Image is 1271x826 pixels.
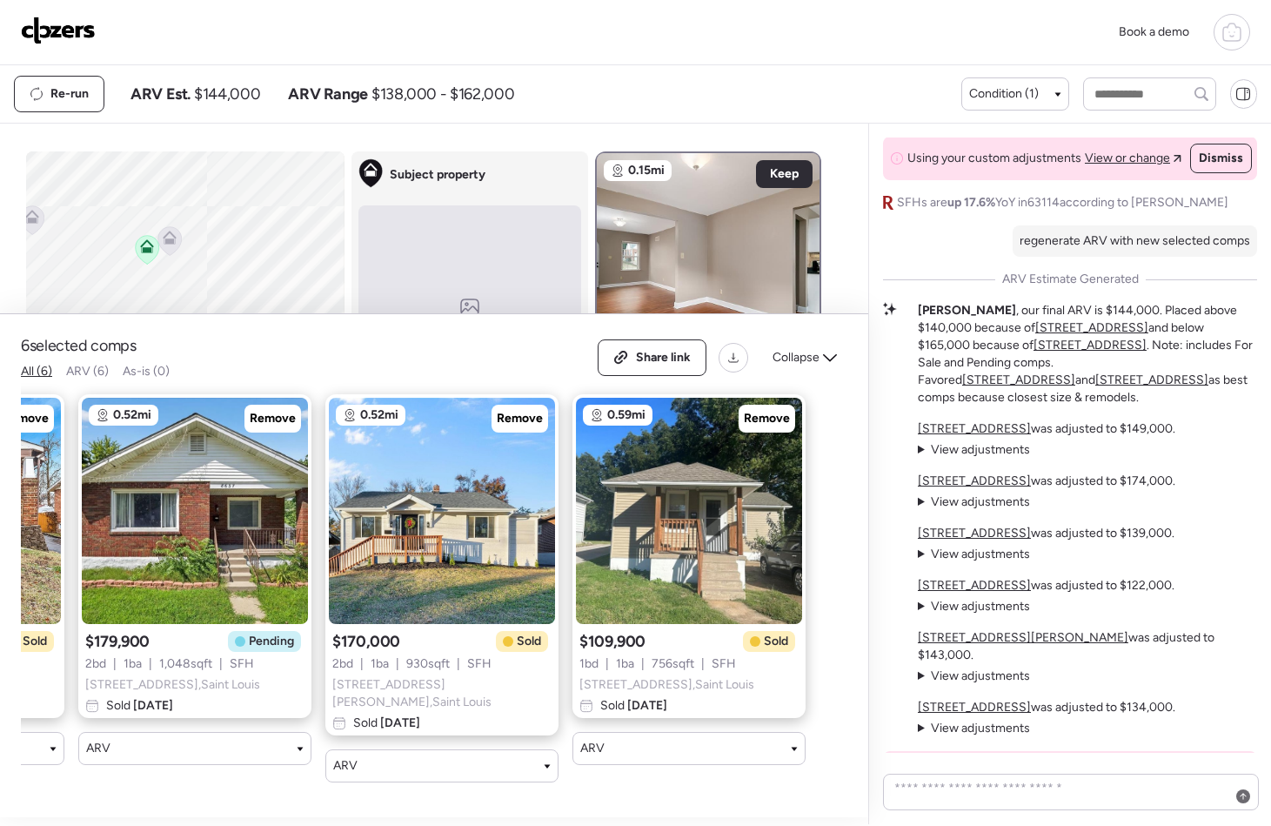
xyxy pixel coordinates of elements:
[1035,320,1148,335] a: [STREET_ADDRESS]
[712,655,736,673] span: SFH
[159,655,212,673] span: 1,048 sqft
[641,655,645,673] span: |
[701,655,705,673] span: |
[636,349,691,366] span: Share link
[332,676,552,711] span: [STREET_ADDRESS][PERSON_NAME] , Saint Louis
[130,698,173,713] span: [DATE]
[918,303,1016,318] strong: [PERSON_NAME]
[918,441,1030,459] summary: View adjustments
[897,194,1228,212] span: SFHs are YoY in 63114 according to [PERSON_NAME]
[918,629,1257,664] p: was adjusted to $143,000.
[1085,150,1170,167] span: View or change
[744,410,790,427] span: Remove
[497,410,543,427] span: Remove
[23,633,47,650] span: Sold
[86,740,110,757] span: ARV
[770,165,799,183] span: Keep
[85,676,260,694] span: [STREET_ADDRESS] , Saint Louis
[607,406,646,424] span: 0.59mi
[918,473,1175,490] p: was adjusted to $174,000.
[332,631,400,652] span: $170,000
[969,85,1039,103] span: Condition (1)
[113,406,151,424] span: 0.52mi
[457,655,460,673] span: |
[918,526,1031,541] a: [STREET_ADDRESS]
[918,525,1174,542] p: was adjusted to $139,000.
[194,84,260,104] span: $144,000
[85,655,106,673] span: 2 bd
[1034,338,1147,353] a: [STREET_ADDRESS]
[625,698,667,713] span: [DATE]
[931,668,1030,683] span: View adjustments
[580,740,605,757] span: ARV
[931,721,1030,735] span: View adjustments
[918,494,1030,511] summary: View adjustments
[123,364,170,379] span: As-is (0)
[332,655,353,673] span: 2 bd
[652,655,694,673] span: 756 sqft
[628,162,665,179] span: 0.15mi
[353,715,420,732] span: Sold
[406,655,450,673] span: 930 sqft
[918,421,1031,436] a: [STREET_ADDRESS]
[579,631,646,652] span: $109,900
[579,676,754,694] span: [STREET_ADDRESS] , Saint Louis
[360,406,398,424] span: 0.52mi
[1020,232,1250,250] p: regenerate ARV with new selected comps
[918,578,1031,593] a: [STREET_ADDRESS]
[3,410,49,427] span: Remove
[390,166,485,184] span: Subject property
[931,599,1030,614] span: View adjustments
[149,655,152,673] span: |
[467,655,492,673] span: SFH
[931,442,1030,457] span: View adjustments
[918,700,1031,715] a: [STREET_ADDRESS]
[85,631,150,652] span: $179,900
[579,655,599,673] span: 1 bd
[764,633,788,650] span: Sold
[962,373,1075,387] a: [STREET_ADDRESS]
[21,364,52,379] span: All (6)
[1119,24,1189,39] span: Book a demo
[907,150,1081,167] span: Using your custom adjustments
[106,697,173,715] span: Sold
[517,633,541,650] span: Sold
[931,547,1030,561] span: View adjustments
[1002,271,1139,288] span: ARV Estimate Generated
[360,655,364,673] span: |
[600,697,667,715] span: Sold
[21,335,137,356] span: 6 selected comps
[230,655,254,673] span: SFH
[66,364,109,379] span: ARV (6)
[250,410,296,427] span: Remove
[113,655,117,673] span: |
[333,757,358,775] span: ARV
[396,655,399,673] span: |
[918,577,1174,594] p: was adjusted to $122,000.
[918,668,1030,685] summary: View adjustments
[1095,373,1208,387] a: [STREET_ADDRESS]
[21,17,96,44] img: Logo
[918,473,1031,488] a: [STREET_ADDRESS]
[616,655,634,673] span: 1 ba
[773,349,819,366] span: Collapse
[605,655,609,673] span: |
[918,302,1257,406] p: , our final ARV is $144,000. Placed above $140,000 because of and below $165,000 because of . Not...
[219,655,223,673] span: |
[50,85,89,103] span: Re-run
[918,598,1030,615] summary: View adjustments
[371,84,514,104] span: $138,000 - $162,000
[947,195,995,210] span: up 17.6%
[371,655,389,673] span: 1 ba
[130,84,191,104] span: ARV Est.
[124,655,142,673] span: 1 ba
[918,546,1030,563] summary: View adjustments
